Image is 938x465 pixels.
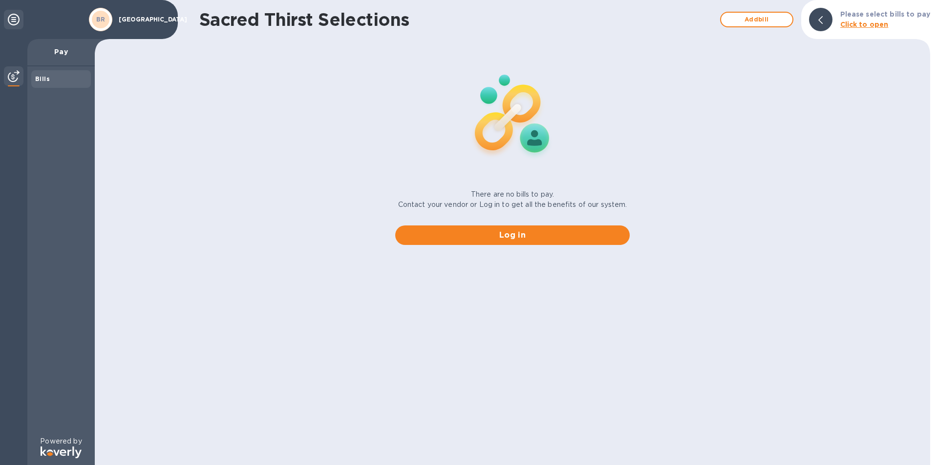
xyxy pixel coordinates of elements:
[40,436,82,446] p: Powered by
[96,16,106,23] b: BR
[840,10,930,18] b: Please select bills to pay
[119,16,168,23] p: [GEOGRAPHIC_DATA]
[398,189,627,210] p: There are no bills to pay. Contact your vendor or Log in to get all the benefits of our system.
[199,9,715,30] h1: Sacred Thirst Selections
[840,20,889,28] b: Click to open
[41,446,82,458] img: Logo
[720,12,793,27] button: Addbill
[35,47,87,57] p: Pay
[729,14,785,25] span: Add bill
[403,229,622,241] span: Log in
[395,225,630,245] button: Log in
[35,75,50,82] b: Bills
